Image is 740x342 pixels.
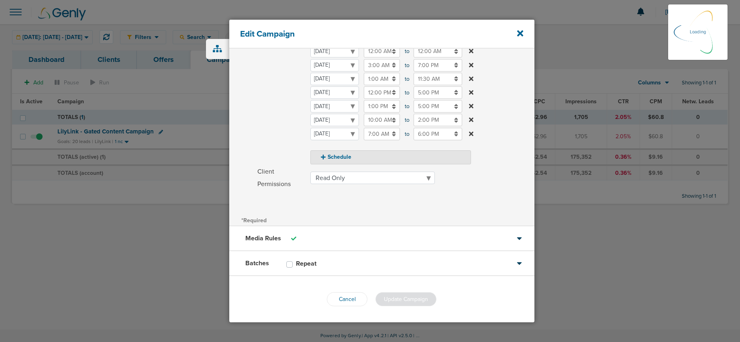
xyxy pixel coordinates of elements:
input: to [364,114,400,126]
button: to [467,128,475,140]
span: to [405,73,409,85]
select: to [310,45,359,57]
span: to [405,86,409,99]
button: to [467,73,475,85]
button: to [467,100,475,113]
input: to [414,45,462,57]
input: to [364,128,400,140]
input: to [414,59,462,72]
h4: Edit Campaign [240,29,495,39]
span: to [405,128,409,140]
button: to [467,86,475,99]
input: to [414,100,462,113]
input: to [364,86,400,99]
select: to [310,73,359,85]
span: Client Permissions [257,166,306,190]
select: to [310,114,359,126]
button: to [467,114,475,126]
select: to [310,128,359,140]
span: to [405,114,409,126]
button: to [467,59,475,72]
input: to [414,114,462,126]
input: to [364,45,400,57]
h3: Media Rules [245,234,281,242]
span: to [405,45,409,57]
h3: Repeat [296,260,316,268]
button: to [467,45,475,57]
p: Loading [690,27,706,37]
input: to [364,59,400,72]
input: to [414,128,462,140]
input: to [364,100,400,113]
button: Schedule Run my ads all days and all hours Run my ads on specific times and days to to to to to t... [310,150,471,164]
span: *Required [241,217,267,224]
span: to [405,59,409,72]
input: to [414,86,462,99]
select: to [310,59,359,72]
select: to [310,86,359,99]
select: Client Permissions [310,172,435,184]
button: Cancel [327,292,367,306]
h3: Batches [245,259,269,267]
input: to [364,73,400,85]
input: to [414,73,462,85]
select: to [310,100,359,113]
span: Schedule [257,10,306,164]
span: to [405,100,409,113]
